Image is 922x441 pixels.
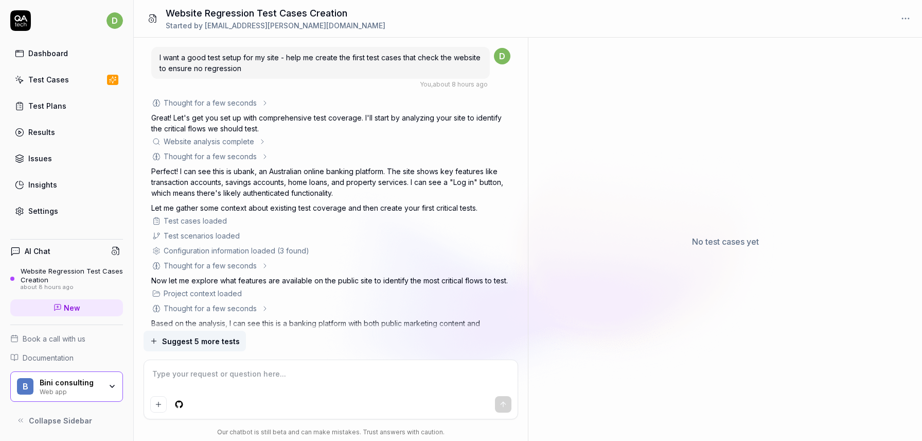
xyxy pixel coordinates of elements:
div: Settings [28,206,58,216]
div: Project context loaded [164,288,242,299]
div: Results [28,127,55,138]
p: No test cases yet [692,235,759,248]
div: Configuration information loaded (3 found) [164,245,309,256]
button: Suggest 5 more tests [144,331,246,351]
p: Perfect! I can see this is ubank, an Australian online banking platform. The site shows key featu... [151,166,510,198]
div: Test Cases [28,74,69,85]
span: B [17,378,33,395]
p: Based on the analysis, I can see this is a banking platform with both public marketing content an... [151,318,510,350]
span: d [107,12,123,29]
a: Test Plans [10,96,123,116]
span: Collapse Sidebar [29,415,92,426]
p: Let me gather some context about existing test coverage and then create your first critical tests. [151,202,510,213]
div: Bini consulting [40,378,101,387]
span: Documentation [23,352,74,363]
h4: AI Chat [25,246,50,257]
a: Insights [10,175,123,195]
button: Add attachment [150,396,167,413]
p: Now let me explore what features are available on the public site to identify the most critical f... [151,275,510,286]
div: Test scenarios loaded [164,230,240,241]
a: Test Cases [10,70,123,90]
div: about 8 hours ago [21,284,123,291]
div: Website Regression Test Cases Creation [21,267,123,284]
div: Dashboard [28,48,68,59]
a: Issues [10,148,123,168]
div: Test cases loaded [164,215,227,226]
div: Started by [166,20,385,31]
a: Documentation [10,352,123,363]
span: d [494,48,510,64]
div: Test Plans [28,100,66,111]
h1: Website Regression Test Cases Creation [166,6,385,20]
span: Book a call with us [23,333,85,344]
div: Issues [28,153,52,164]
div: , about 8 hours ago [420,80,488,89]
a: Website Regression Test Cases Creationabout 8 hours ago [10,267,123,291]
div: Thought for a few seconds [164,260,257,271]
a: Book a call with us [10,333,123,344]
span: Suggest 5 more tests [162,336,240,347]
div: Our chatbot is still beta and can make mistakes. Trust answers with caution. [144,428,518,437]
div: Thought for a few seconds [164,303,257,314]
p: Great! Let's get you set up with comprehensive test coverage. I'll start by analyzing your site t... [151,112,510,134]
a: Dashboard [10,43,123,63]
div: Insights [28,179,57,190]
div: Website analysis complete [164,136,254,147]
a: Results [10,122,123,142]
span: I want a good test setup for my site - help me create the first test cases that check the website... [159,53,481,73]
button: Collapse Sidebar [10,410,123,431]
div: Web app [40,387,101,395]
div: Thought for a few seconds [164,151,257,162]
div: Thought for a few seconds [164,97,257,108]
span: [EMAIL_ADDRESS][PERSON_NAME][DOMAIN_NAME] [205,21,385,30]
button: BBini consultingWeb app [10,371,123,402]
a: Settings [10,201,123,221]
button: d [107,10,123,31]
a: New [10,299,123,316]
span: New [64,302,80,313]
span: You [420,80,431,88]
